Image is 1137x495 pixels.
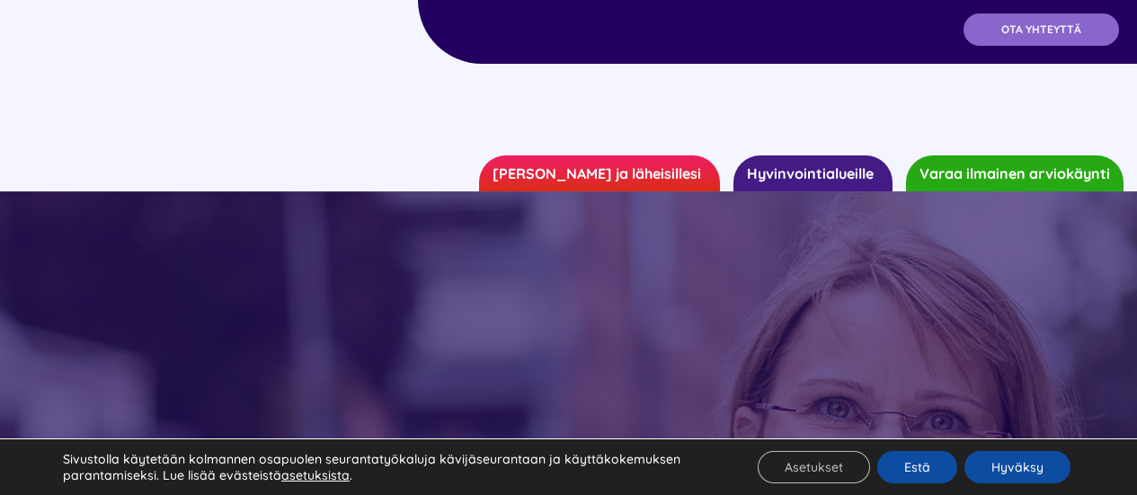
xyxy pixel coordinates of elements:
a: OTA YHTEYTTÄ [964,13,1119,46]
p: Sivustolla käytetään kolmannen osapuolen seurantatyökaluja kävijäseurantaan ja käyttäkokemuksen p... [63,451,720,483]
span: OTA YHTEYTTÄ [1001,23,1081,36]
button: Asetukset [758,451,870,483]
a: Hyvinvointialueille [733,155,893,191]
a: [PERSON_NAME] ja läheisillesi [479,155,720,191]
button: Hyväksy [964,451,1070,483]
button: Estä [877,451,957,483]
button: asetuksista [281,467,350,483]
a: Varaa ilmainen arviokäynti [906,155,1124,191]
